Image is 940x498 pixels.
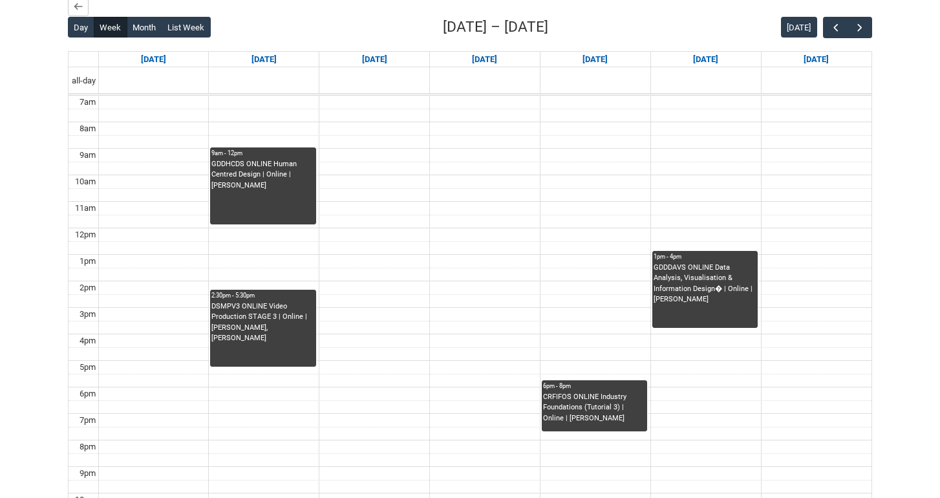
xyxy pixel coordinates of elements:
[690,52,721,67] a: Go to September 19, 2025
[654,263,757,305] div: GDDDAVS ONLINE Data Analysis, Visualisation & Information Design� | Online | [PERSON_NAME]
[68,17,94,38] button: Day
[72,228,98,241] div: 12pm
[77,334,98,347] div: 4pm
[138,52,169,67] a: Go to September 14, 2025
[211,291,315,300] div: 2:30pm - 5:30pm
[580,52,610,67] a: Go to September 18, 2025
[801,52,831,67] a: Go to September 20, 2025
[469,52,500,67] a: Go to September 17, 2025
[359,52,390,67] a: Go to September 16, 2025
[162,17,211,38] button: List Week
[443,16,548,38] h2: [DATE] – [DATE]
[127,17,162,38] button: Month
[69,74,98,87] span: all-day
[77,440,98,453] div: 8pm
[77,281,98,294] div: 2pm
[77,387,98,400] div: 6pm
[77,255,98,268] div: 1pm
[77,149,98,162] div: 9am
[781,17,817,38] button: [DATE]
[77,122,98,135] div: 8am
[543,382,646,391] div: 6pm - 8pm
[543,392,646,424] div: CRFIFOS ONLINE Industry Foundations (Tutorial 3) | Online | [PERSON_NAME]
[249,52,279,67] a: Go to September 15, 2025
[848,17,872,38] button: Next Week
[211,301,315,344] div: DSMPV3 ONLINE Video Production STAGE 3 | Online | [PERSON_NAME], [PERSON_NAME]
[654,252,757,261] div: 1pm - 4pm
[823,17,848,38] button: Previous Week
[77,308,98,321] div: 3pm
[77,414,98,427] div: 7pm
[211,159,315,191] div: GDDHCDS ONLINE Human Centred Design | Online | [PERSON_NAME]
[94,17,127,38] button: Week
[72,175,98,188] div: 10am
[72,202,98,215] div: 11am
[77,361,98,374] div: 5pm
[77,96,98,109] div: 7am
[211,149,315,158] div: 9am - 12pm
[77,467,98,480] div: 9pm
